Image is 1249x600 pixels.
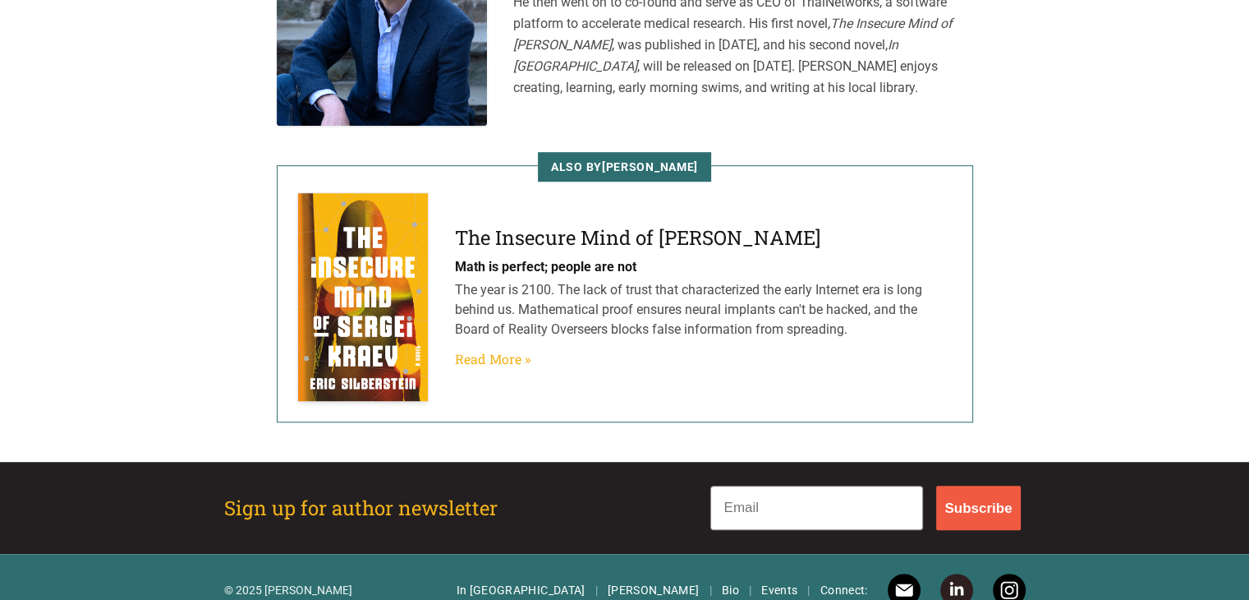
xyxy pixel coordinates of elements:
span: Also by [PERSON_NAME] [538,152,711,182]
img: The Insecure Mind of Sergei Kraev [297,192,429,402]
p: The year is 2100. The lack of trust that characterized the early Internet era is long behind us. ... [455,280,953,339]
input: Email [710,486,924,530]
span: » [525,349,530,369]
h4: The Insecure Mind of [PERSON_NAME] [455,224,953,251]
p: © 2025 [PERSON_NAME] [224,582,352,598]
p: Math is perfect; people are not [455,257,953,277]
a: In [GEOGRAPHIC_DATA] [457,582,585,598]
em: In [GEOGRAPHIC_DATA] [513,37,898,74]
span: | [749,582,751,598]
h2: Sign up for author newsletter [224,495,498,521]
a: Read More» [455,349,530,369]
a: [PERSON_NAME] [608,582,700,598]
a: Bio [722,582,739,598]
span: Connect: [820,582,868,598]
span: | [807,582,810,598]
button: Subscribe [936,486,1020,530]
em: The Insecure Mind of [PERSON_NAME] [513,16,953,53]
a: Events [761,582,797,598]
span: | [595,582,598,598]
span: | [709,582,711,598]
